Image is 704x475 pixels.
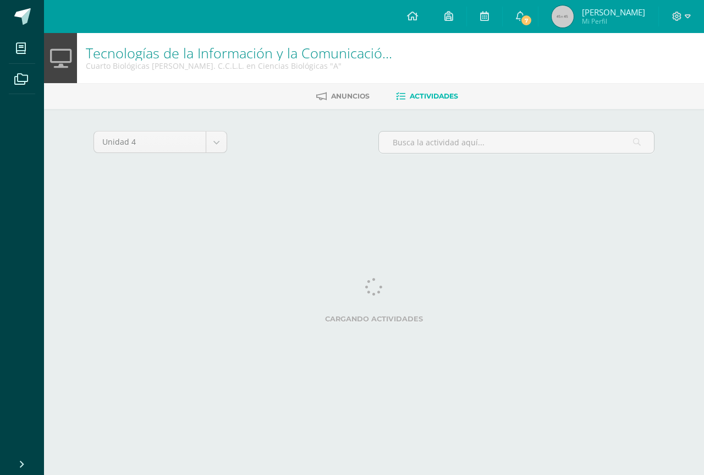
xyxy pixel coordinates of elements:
a: Unidad 4 [94,132,227,152]
input: Busca la actividad aquí... [379,132,654,153]
span: Mi Perfil [582,17,645,26]
span: Anuncios [331,92,370,100]
span: Unidad 4 [102,132,197,152]
label: Cargando actividades [94,315,654,323]
a: Actividades [396,88,458,105]
img: 45x45 [552,6,574,28]
div: Cuarto Biológicas Bach. C.C.L.L. en Ciencias Biológicas 'A' [86,61,393,71]
h1: Tecnologías de la Información y la Comunicación I [86,45,393,61]
span: Actividades [410,92,458,100]
a: Anuncios [316,88,370,105]
span: [PERSON_NAME] [582,7,645,18]
a: Tecnologías de la Información y la Comunicación I [86,43,398,62]
span: 7 [520,14,532,26]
